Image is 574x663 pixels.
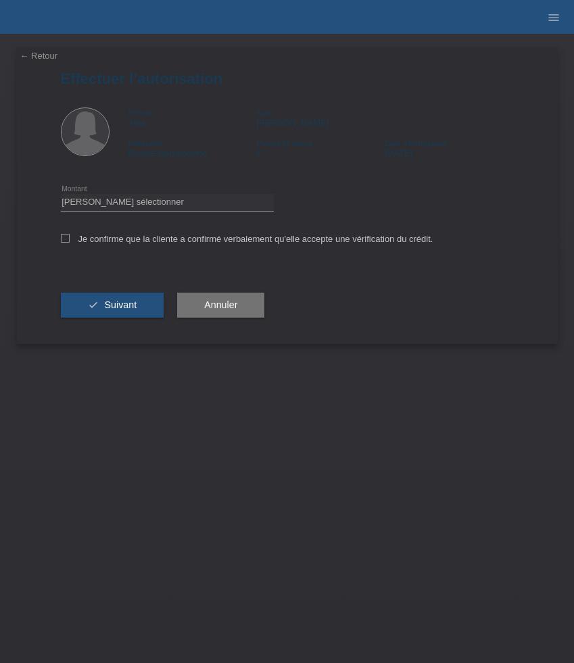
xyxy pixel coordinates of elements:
[256,139,312,147] span: Permis de séjour
[128,109,155,117] span: Prénom
[204,299,237,310] span: Annuler
[104,299,137,310] span: Suivant
[61,293,164,318] button: check Suivant
[256,138,385,158] div: C
[547,11,560,24] i: menu
[256,109,272,117] span: Nom
[128,138,257,158] div: Bosnie-Herzégovine
[88,299,99,310] i: check
[20,51,58,61] a: ← Retour
[177,293,264,318] button: Annuler
[385,138,513,158] div: [DATE]
[256,107,385,128] div: [PERSON_NAME]
[61,234,433,244] label: Je confirme que la cliente a confirmé verbalement qu'elle accepte une vérification du crédit.
[61,70,514,87] h1: Effectuer l’autorisation
[540,13,567,21] a: menu
[385,139,446,147] span: Date d'immigration
[128,107,257,128] div: Aida
[128,139,164,147] span: Nationalité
